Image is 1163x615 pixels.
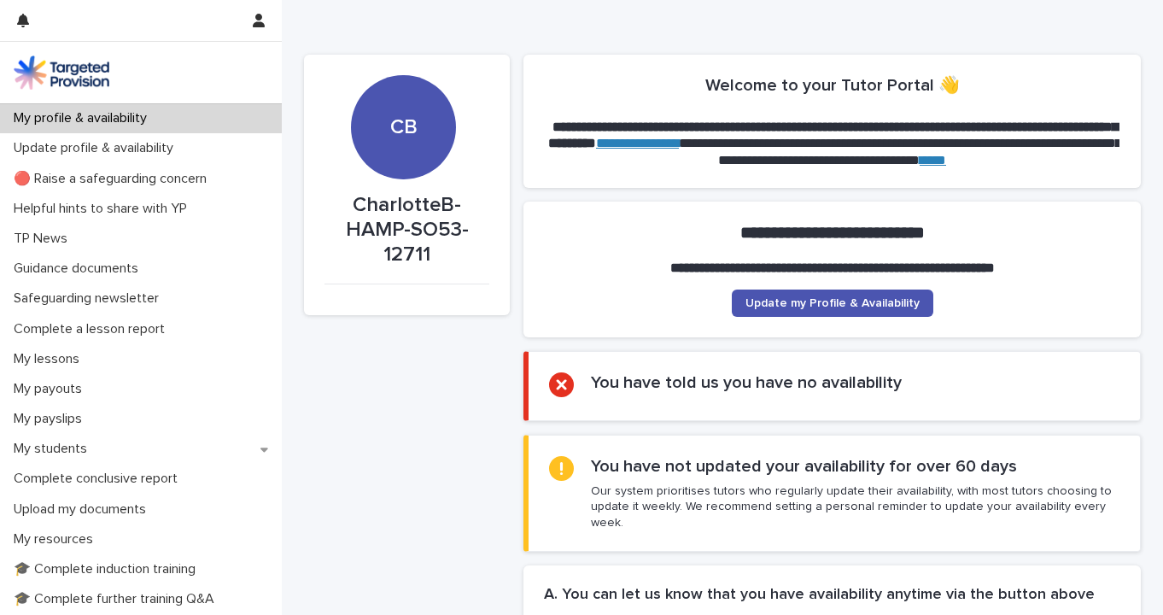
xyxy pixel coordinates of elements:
span: Update my Profile & Availability [745,297,920,309]
p: My resources [7,531,107,548]
h2: A. You can let us know that you have availability anytime via the button above [544,586,1120,605]
p: Guidance documents [7,261,152,277]
p: Our system prioritises tutors who regularly update their availability, with most tutors choosing ... [591,483,1119,530]
p: TP News [7,231,81,247]
p: CharlotteB-HAMP-SO53-12711 [324,193,489,266]
p: Complete conclusive report [7,471,191,487]
p: Update profile & availability [7,140,187,156]
h2: You have told us you have no availability [591,372,902,393]
h2: You have not updated your availability for over 60 days [591,456,1017,477]
p: 🔴 Raise a safeguarding concern [7,171,220,187]
p: My payslips [7,411,96,427]
p: Upload my documents [7,501,160,518]
p: My profile & availability [7,110,161,126]
p: Safeguarding newsletter [7,290,172,307]
h2: Welcome to your Tutor Portal 👋 [705,75,960,96]
div: CB [351,11,455,140]
p: Helpful hints to share with YP [7,201,201,217]
p: 🎓 Complete induction training [7,561,209,577]
img: M5nRWzHhSzIhMunXDL62 [14,56,109,90]
a: Update my Profile & Availability [732,290,933,317]
p: My payouts [7,381,96,397]
p: Complete a lesson report [7,321,178,337]
p: My students [7,441,101,457]
p: My lessons [7,351,93,367]
p: 🎓 Complete further training Q&A [7,591,228,607]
